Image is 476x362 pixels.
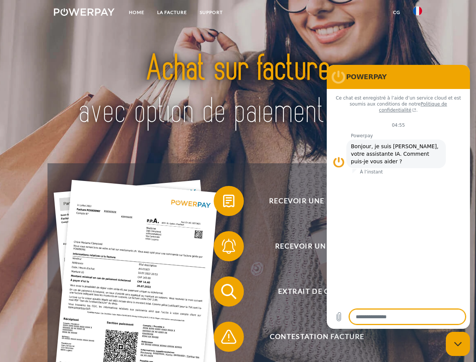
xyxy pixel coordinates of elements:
[225,186,409,216] span: Recevoir une facture ?
[225,231,409,261] span: Recevoir un rappel?
[72,36,404,144] img: title-powerpay_fr.svg
[214,231,410,261] button: Recevoir un rappel?
[446,332,470,356] iframe: Bouton de lancement de la fenêtre de messagerie, conversation en cours
[214,322,410,352] button: Contestation Facture
[214,276,410,307] button: Extrait de compte
[54,8,115,16] img: logo-powerpay-white.svg
[214,186,410,216] button: Recevoir une facture ?
[151,6,193,19] a: LA FACTURE
[219,282,238,301] img: qb_search.svg
[219,192,238,210] img: qb_bill.svg
[413,6,422,15] img: fr
[387,6,407,19] a: CG
[225,276,409,307] span: Extrait de compte
[327,65,470,329] iframe: Fenêtre de messagerie
[122,6,151,19] a: Home
[219,327,238,346] img: qb_warning.svg
[225,322,409,352] span: Contestation Facture
[193,6,229,19] a: Support
[219,237,238,256] img: qb_bell.svg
